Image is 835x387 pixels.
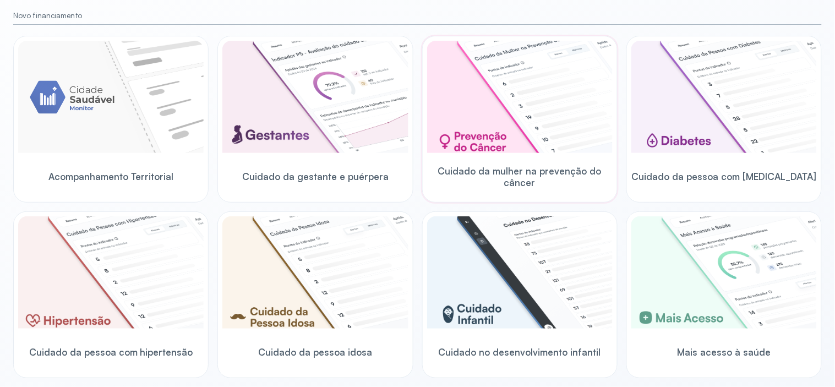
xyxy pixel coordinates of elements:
img: woman-cancer-prevention-care.png [427,41,613,153]
img: elderly.png [222,216,408,329]
span: Cuidado da gestante e puérpera [242,171,389,182]
span: Cuidado da pessoa com hipertensão [29,346,193,358]
span: Mais acesso à saúde [677,346,771,358]
span: Cuidado no desenvolvimento infantil [439,346,601,358]
span: Acompanhamento Territorial [48,171,174,182]
img: hypertension.png [18,216,204,329]
img: healthcare-greater-access.png [631,216,817,329]
span: Cuidado da pessoa com [MEDICAL_DATA] [631,171,816,182]
img: diabetics.png [631,41,817,153]
img: placeholder-module-ilustration.png [18,41,204,153]
span: Cuidado da pessoa idosa [258,346,372,358]
img: child-development.png [427,216,613,329]
span: Cuidado da mulher na prevenção do câncer [427,165,613,189]
small: Novo financiamento [13,11,822,20]
img: pregnants.png [222,41,408,153]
